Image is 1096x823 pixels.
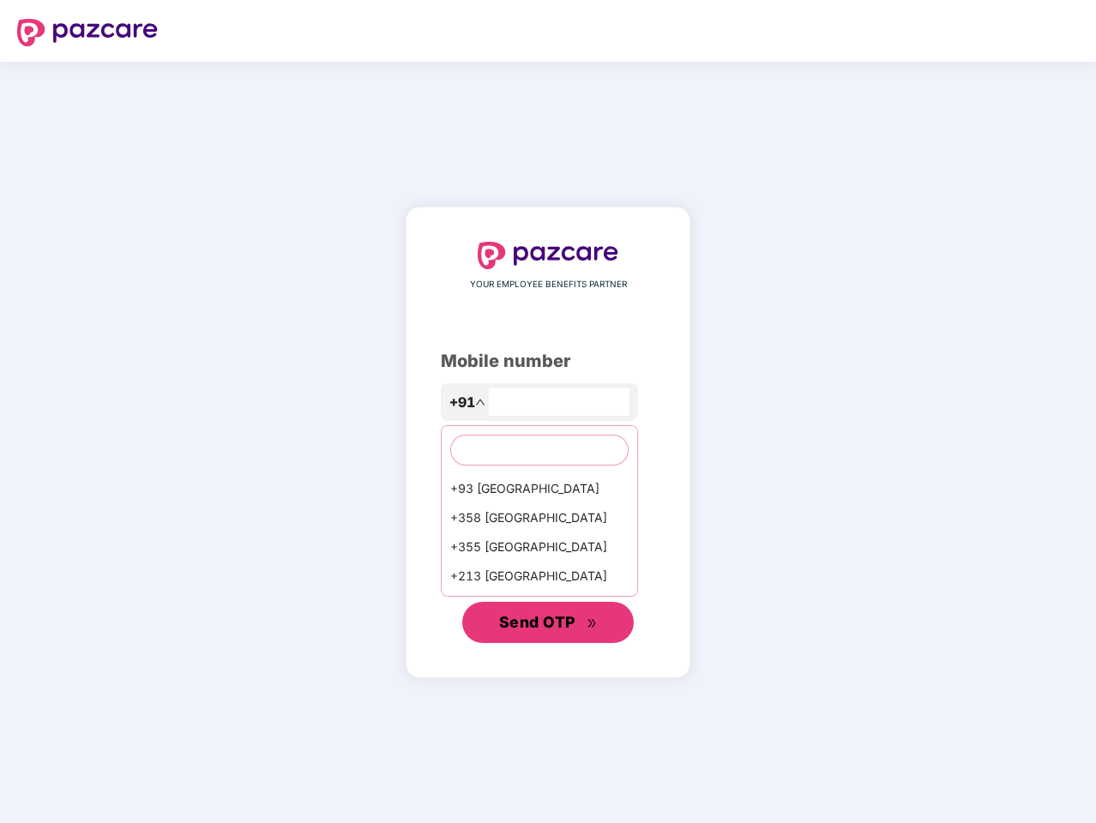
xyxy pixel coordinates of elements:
span: double-right [587,618,598,629]
div: Mobile number [441,348,655,375]
div: +355 [GEOGRAPHIC_DATA] [442,532,637,562]
div: +213 [GEOGRAPHIC_DATA] [442,562,637,591]
button: Send OTPdouble-right [462,602,634,643]
span: up [475,397,485,407]
div: +93 [GEOGRAPHIC_DATA] [442,474,637,503]
span: +91 [449,392,475,413]
img: logo [17,19,158,46]
span: YOUR EMPLOYEE BENEFITS PARTNER [470,278,627,291]
img: logo [478,242,618,269]
div: +358 [GEOGRAPHIC_DATA] [442,503,637,532]
span: Send OTP [499,613,575,631]
div: +1684 AmericanSamoa [442,591,637,620]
